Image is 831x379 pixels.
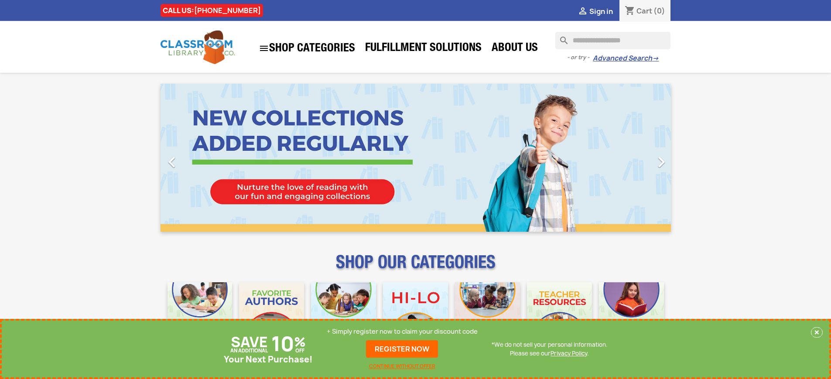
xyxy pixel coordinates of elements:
a: Advanced Search→ [593,54,659,63]
i:  [650,151,672,173]
a: [PHONE_NUMBER] [194,6,261,15]
i: search [555,32,566,42]
i:  [161,151,183,173]
span: Sign in [589,7,613,16]
span: (0) [653,6,665,16]
span: → [652,54,659,63]
div: CALL US: [161,4,263,17]
a: Next [594,84,671,232]
a: Fulfillment Solutions [361,40,486,58]
a:  Sign in [578,7,613,16]
p: SHOP OUR CATEGORIES [161,260,671,275]
img: CLC_Favorite_Authors_Mobile.jpg [239,282,304,347]
img: CLC_Phonics_And_Decodables_Mobile.jpg [311,282,376,347]
span: - or try - [567,53,593,62]
i: shopping_cart [625,6,635,17]
i:  [578,7,588,17]
input: Search [555,32,670,49]
img: CLC_Teacher_Resources_Mobile.jpg [527,282,592,347]
a: Previous [161,84,237,232]
img: CLC_Dyslexia_Mobile.jpg [599,282,664,347]
img: CLC_Fiction_Nonfiction_Mobile.jpg [455,282,520,347]
img: CLC_Bulk_Mobile.jpg [168,282,233,347]
a: SHOP CATEGORIES [254,39,359,58]
span: Cart [636,6,652,16]
i:  [259,43,269,54]
a: About Us [487,40,542,58]
img: CLC_HiLo_Mobile.jpg [383,282,448,347]
ul: Carousel container [161,84,671,232]
img: Classroom Library Company [161,30,235,64]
